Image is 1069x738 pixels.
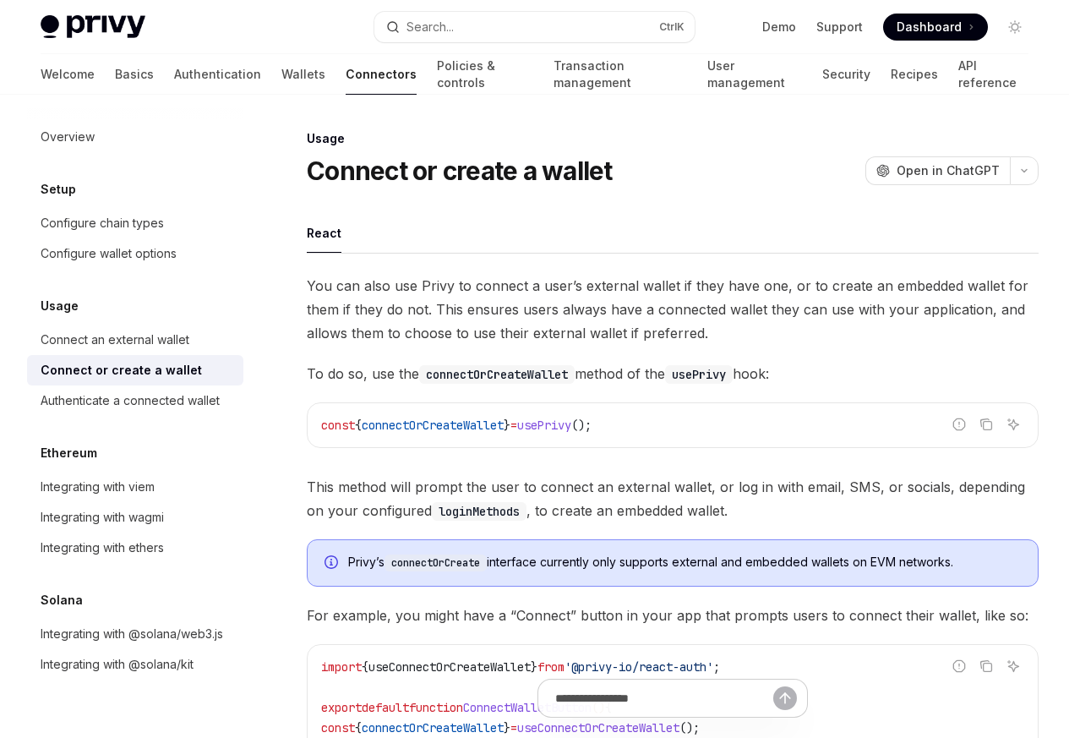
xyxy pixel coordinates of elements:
a: Transaction management [554,54,687,95]
button: Copy the contents from the code block [975,655,997,677]
a: Integrating with ethers [27,533,243,563]
span: } [531,659,537,675]
button: Toggle dark mode [1001,14,1028,41]
button: Report incorrect code [948,655,970,677]
a: User management [707,54,802,95]
a: Welcome [41,54,95,95]
input: Ask a question... [555,680,773,717]
button: Search...CtrlK [374,12,695,42]
a: Authentication [174,54,261,95]
span: To do so, use the method of the hook: [307,362,1039,385]
h5: Ethereum [41,443,97,463]
span: } [504,418,510,433]
div: Integrating with wagmi [41,507,164,528]
span: { [355,418,362,433]
h5: Setup [41,179,76,200]
span: You can also use Privy to connect a user’s external wallet if they have one, or to create an embe... [307,274,1039,345]
h5: Solana [41,590,83,610]
div: Integrating with ethers [41,538,164,558]
span: ; [713,659,720,675]
a: Connect or create a wallet [27,355,243,385]
span: Privy’s interface currently only supports external and embedded wallets on EVM networks. [348,554,1021,571]
div: Connect or create a wallet [41,360,202,380]
div: Configure chain types [41,213,164,233]
a: Overview [27,122,243,152]
code: connectOrCreate [385,555,487,571]
a: Authenticate a connected wallet [27,385,243,416]
span: Ctrl K [659,20,684,34]
code: loginMethods [432,502,526,521]
div: Integrating with @solana/web3.js [41,624,223,644]
a: Demo [762,19,796,36]
div: Search... [406,17,454,37]
h1: Connect or create a wallet [307,156,613,186]
span: usePrivy [517,418,571,433]
span: import [321,659,362,675]
div: Integrating with viem [41,477,155,497]
button: Report incorrect code [948,413,970,435]
span: const [321,418,355,433]
span: This method will prompt the user to connect an external wallet, or log in with email, SMS, or soc... [307,475,1039,522]
button: Open in ChatGPT [865,156,1010,185]
span: from [537,659,564,675]
span: '@privy-io/react-auth' [564,659,713,675]
button: Copy the contents from the code block [975,413,997,435]
span: { [362,659,368,675]
a: Configure chain types [27,208,243,238]
a: Connect an external wallet [27,325,243,355]
button: Ask AI [1002,413,1024,435]
img: light logo [41,15,145,39]
span: Open in ChatGPT [897,162,1000,179]
a: Recipes [891,54,938,95]
svg: Info [325,555,341,572]
code: usePrivy [665,365,733,384]
a: Wallets [281,54,325,95]
a: Policies & controls [437,54,533,95]
a: Security [822,54,870,95]
button: Send message [773,686,797,710]
span: For example, you might have a “Connect” button in your app that prompts users to connect their wa... [307,604,1039,627]
a: Basics [115,54,154,95]
span: Dashboard [897,19,962,36]
span: = [510,418,517,433]
a: Integrating with @solana/kit [27,649,243,680]
div: Overview [41,127,95,147]
a: Integrating with viem [27,472,243,502]
a: Configure wallet options [27,238,243,269]
code: connectOrCreateWallet [419,365,575,384]
a: Dashboard [883,14,988,41]
div: Authenticate a connected wallet [41,391,220,411]
span: connectOrCreateWallet [362,418,504,433]
div: Integrating with @solana/kit [41,654,194,675]
span: useConnectOrCreateWallet [368,659,531,675]
a: Connectors [346,54,417,95]
button: React [307,213,341,253]
h5: Usage [41,296,79,316]
div: Usage [307,130,1039,147]
span: (); [571,418,592,433]
div: Configure wallet options [41,243,177,264]
a: Integrating with wagmi [27,502,243,533]
a: Support [816,19,863,36]
a: Integrating with @solana/web3.js [27,619,243,649]
div: Connect an external wallet [41,330,189,350]
a: API reference [958,54,1028,95]
button: Ask AI [1002,655,1024,677]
